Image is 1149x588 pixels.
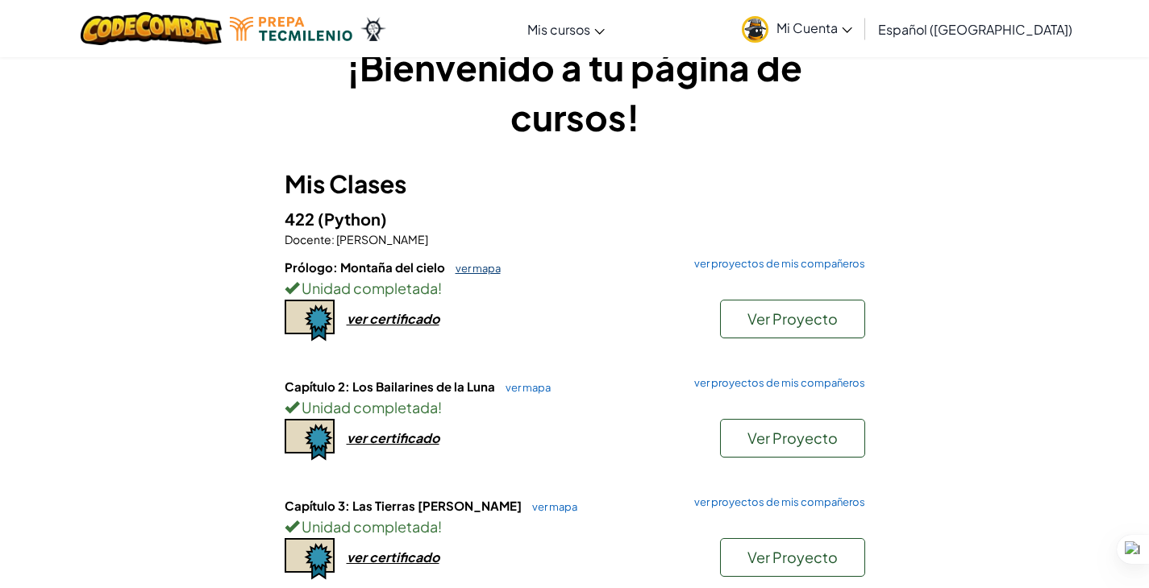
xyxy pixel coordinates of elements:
[360,17,386,41] img: Ozaria
[686,259,865,269] a: ver proyectos de mis compañeros
[318,209,387,229] span: (Python)
[230,17,352,41] img: Tecmilenio logo
[285,379,497,394] span: Capítulo 2: Los Bailarines de la Luna
[878,21,1072,38] span: Español ([GEOGRAPHIC_DATA])
[285,300,335,342] img: certificate-icon.png
[331,232,335,246] span: :
[742,16,768,43] img: avatar
[438,517,442,536] span: !
[299,279,438,297] span: Unidad completada
[347,429,439,446] div: ver certificado
[285,498,524,513] span: Capítulo 3: Las Tierras [PERSON_NAME]
[285,429,439,446] a: ver certificado
[686,378,865,388] a: ver proyectos de mis compañeros
[335,232,428,246] span: [PERSON_NAME]
[747,548,838,566] span: Ver Proyecto
[747,309,838,328] span: Ver Proyecto
[347,549,439,565] div: ver certificado
[448,262,501,275] a: ver mapa
[81,12,222,45] img: CodeCombat logo
[285,166,865,202] h3: Mis Clases
[438,279,442,297] span: !
[720,538,865,577] button: Ver Proyecto
[285,538,335,580] img: certificate-icon.png
[734,3,860,54] a: Mi Cuenta
[720,300,865,338] button: Ver Proyecto
[285,310,439,327] a: ver certificado
[299,398,438,416] span: Unidad completada
[285,209,318,229] span: 422
[776,19,852,36] span: Mi Cuenta
[299,517,438,536] span: Unidad completada
[720,419,865,458] button: Ver Proyecto
[747,429,838,447] span: Ver Proyecto
[285,42,865,142] h1: ¡Bienvenido a tu página de cursos!
[285,232,331,246] span: Docente
[347,310,439,327] div: ver certificado
[686,497,865,507] a: ver proyectos de mis compañeros
[870,7,1080,51] a: Español ([GEOGRAPHIC_DATA])
[497,381,551,394] a: ver mapa
[438,398,442,416] span: !
[285,419,335,461] img: certificate-icon.png
[285,259,448,275] span: Prólogo: Montaña del cielo
[285,549,439,565] a: ver certificado
[519,7,613,51] a: Mis cursos
[524,500,577,513] a: ver mapa
[527,21,590,38] span: Mis cursos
